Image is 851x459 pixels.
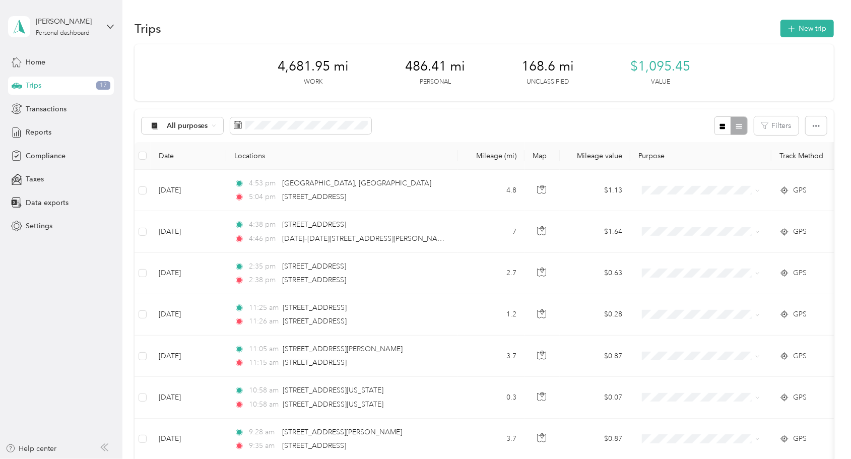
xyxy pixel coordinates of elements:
[283,345,403,353] span: [STREET_ADDRESS][PERSON_NAME]
[26,198,69,208] span: Data exports
[560,211,630,252] td: $1.64
[282,192,346,201] span: [STREET_ADDRESS]
[249,427,278,438] span: 9:28 am
[795,403,851,459] iframe: Everlance-gr Chat Button Frame
[26,104,67,114] span: Transactions
[26,151,66,161] span: Compliance
[282,441,346,450] span: [STREET_ADDRESS]
[282,276,346,284] span: [STREET_ADDRESS]
[249,261,278,272] span: 2:35 pm
[521,58,574,75] span: 168.6 mi
[96,81,110,90] span: 17
[630,142,771,170] th: Purpose
[151,294,226,336] td: [DATE]
[249,316,279,327] span: 11:26 am
[26,57,45,68] span: Home
[151,211,226,252] td: [DATE]
[249,385,279,396] span: 10:58 am
[458,211,525,252] td: 7
[282,220,346,229] span: [STREET_ADDRESS]
[283,317,347,325] span: [STREET_ADDRESS]
[151,377,226,418] td: [DATE]
[151,253,226,294] td: [DATE]
[560,170,630,211] td: $1.13
[6,443,57,454] button: Help center
[458,253,525,294] td: 2.7
[458,336,525,377] td: 3.7
[249,219,278,230] span: 4:38 pm
[458,142,525,170] th: Mileage (mi)
[630,58,690,75] span: $1,095.45
[249,233,278,244] span: 4:46 pm
[26,127,51,138] span: Reports
[527,78,569,87] p: Unclassified
[282,179,431,187] span: [GEOGRAPHIC_DATA], [GEOGRAPHIC_DATA]
[135,23,161,34] h1: Trips
[458,377,525,418] td: 0.3
[420,78,451,87] p: Personal
[651,78,670,87] p: Value
[249,178,278,189] span: 4:53 pm
[793,433,807,444] span: GPS
[282,234,449,243] span: [DATE]–[DATE][STREET_ADDRESS][PERSON_NAME]
[278,58,349,75] span: 4,681.95 mi
[151,170,226,211] td: [DATE]
[405,58,465,75] span: 486.41 mi
[226,142,458,170] th: Locations
[167,122,209,129] span: All purposes
[249,344,279,355] span: 11:05 am
[282,428,402,436] span: [STREET_ADDRESS][PERSON_NAME]
[560,377,630,418] td: $0.07
[36,30,90,36] div: Personal dashboard
[560,253,630,294] td: $0.63
[249,191,278,203] span: 5:04 pm
[304,78,322,87] p: Work
[249,302,279,313] span: 11:25 am
[525,142,560,170] th: Map
[771,142,842,170] th: Track Method
[151,336,226,377] td: [DATE]
[780,20,834,37] button: New trip
[754,116,799,135] button: Filters
[249,399,279,410] span: 10:58 am
[283,400,384,409] span: [STREET_ADDRESS][US_STATE]
[283,386,384,395] span: [STREET_ADDRESS][US_STATE]
[458,294,525,336] td: 1.2
[26,221,52,231] span: Settings
[793,185,807,196] span: GPS
[26,174,44,184] span: Taxes
[249,440,278,451] span: 9:35 am
[793,268,807,279] span: GPS
[560,336,630,377] td: $0.87
[560,142,630,170] th: Mileage value
[458,170,525,211] td: 4.8
[283,358,347,367] span: [STREET_ADDRESS]
[151,142,226,170] th: Date
[793,226,807,237] span: GPS
[560,294,630,336] td: $0.28
[26,80,41,91] span: Trips
[793,351,807,362] span: GPS
[282,262,346,271] span: [STREET_ADDRESS]
[283,303,347,312] span: [STREET_ADDRESS]
[793,392,807,403] span: GPS
[249,275,278,286] span: 2:38 pm
[249,357,279,368] span: 11:15 am
[793,309,807,320] span: GPS
[36,16,99,27] div: [PERSON_NAME]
